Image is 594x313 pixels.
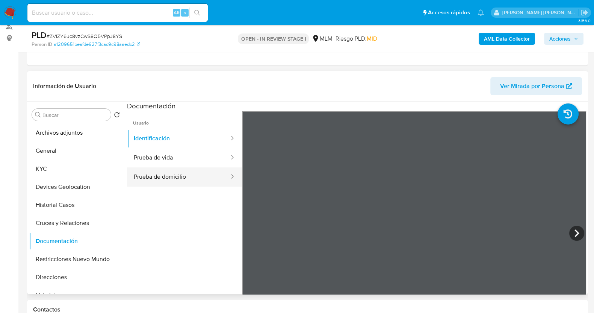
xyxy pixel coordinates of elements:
button: Acciones [544,33,583,45]
button: Restricciones Nuevo Mundo [29,250,123,268]
button: Direcciones [29,268,123,286]
p: OPEN - IN REVIEW STAGE I [238,33,309,44]
span: Alt [174,9,180,16]
button: Lista Interna [29,286,123,304]
p: baltazar.cabreradupeyron@mercadolibre.com.mx [502,9,578,16]
button: Volver al orden por defecto [114,112,120,120]
span: Accesos rápidos [428,9,470,17]
b: Person ID [32,41,52,48]
button: Archivos adjuntos [29,124,123,142]
b: PLD [32,29,47,41]
button: AML Data Collector [479,33,535,45]
span: Riesgo PLD: [335,35,377,43]
button: Ver Mirada por Persona [490,77,582,95]
a: Notificaciones [478,9,484,16]
div: MLM [312,35,332,43]
button: Historial Casos [29,196,123,214]
button: Buscar [35,112,41,118]
button: Documentación [29,232,123,250]
button: Devices Geolocation [29,178,123,196]
button: Cruces y Relaciones [29,214,123,232]
span: MID [366,34,377,43]
b: AML Data Collector [484,33,530,45]
h1: Información de Usuario [33,82,96,90]
input: Buscar [42,112,108,119]
button: KYC [29,160,123,178]
button: General [29,142,123,160]
a: a1209651beafde627f3cac9c98aaedc2 [54,41,140,48]
span: Ver Mirada por Persona [500,77,564,95]
span: # ZVIZY6uc8vzCwS8Q5VPpJ8YS [47,32,122,40]
span: Acciones [549,33,571,45]
a: Salir [580,9,588,17]
span: s [184,9,186,16]
span: 3.156.0 [578,18,590,24]
input: Buscar usuario o caso... [27,8,208,18]
button: search-icon [189,8,205,18]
